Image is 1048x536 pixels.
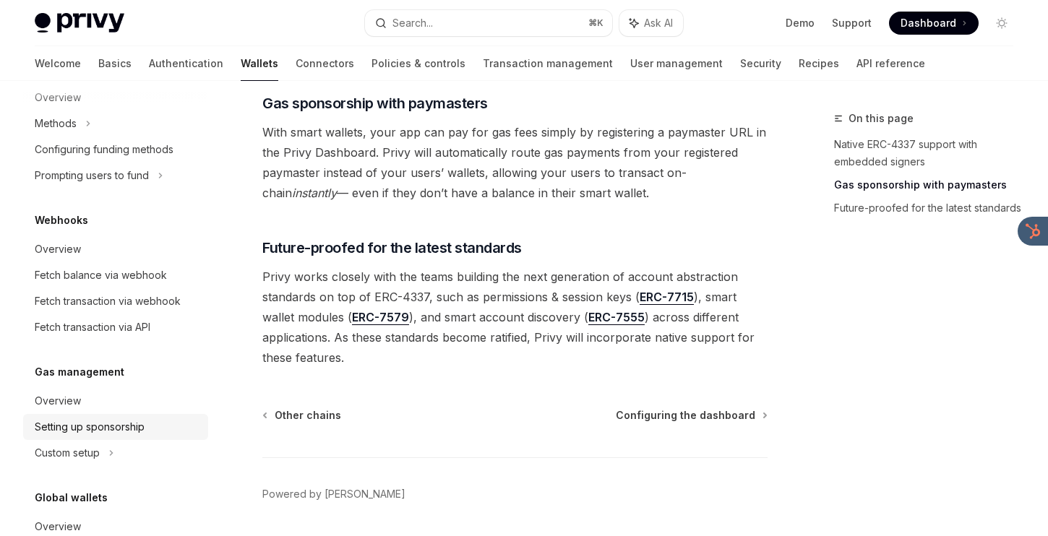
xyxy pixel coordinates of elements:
a: Policies & controls [371,46,465,81]
a: ERC-7579 [352,310,409,325]
a: Connectors [296,46,354,81]
div: Fetch transaction via API [35,319,150,336]
div: Search... [392,14,433,32]
a: Fetch transaction via API [23,314,208,340]
em: instantly [292,186,337,200]
a: Fetch balance via webhook [23,262,208,288]
span: Other chains [275,408,341,423]
span: On this page [849,110,914,127]
a: Basics [98,46,132,81]
h5: Global wallets [35,489,108,506]
div: Fetch balance via webhook [35,267,167,284]
div: Overview [35,392,81,410]
a: Support [832,16,872,30]
a: API reference [856,46,925,81]
a: Configuring the dashboard [616,408,766,423]
a: ERC-7555 [588,310,645,325]
a: Demo [786,16,815,30]
a: Fetch transaction via webhook [23,288,208,314]
img: light logo [35,13,124,33]
a: Security [740,46,781,81]
span: Configuring the dashboard [616,408,755,423]
span: Future-proofed for the latest standards [262,238,522,258]
a: Transaction management [483,46,613,81]
div: Methods [35,115,77,132]
button: Ask AI [619,10,683,36]
a: Future-proofed for the latest standards [834,196,1025,220]
div: Custom setup [35,444,100,462]
h5: Webhooks [35,212,88,229]
span: With smart wallets, your app can pay for gas fees simply by registering a paymaster URL in the Pr... [262,122,768,203]
div: Overview [35,518,81,535]
span: Dashboard [901,16,956,30]
span: Privy works closely with the teams building the next generation of account abstraction standards ... [262,267,768,368]
a: Wallets [241,46,278,81]
a: Configuring funding methods [23,137,208,163]
a: ERC-7715 [640,290,694,305]
a: Gas sponsorship with paymasters [834,173,1025,196]
a: User management [630,46,723,81]
a: Welcome [35,46,81,81]
a: Powered by [PERSON_NAME] [262,487,405,501]
a: Overview [23,388,208,414]
span: Gas sponsorship with paymasters [262,93,488,113]
span: Ask AI [644,16,673,30]
div: Overview [35,241,81,258]
a: Native ERC-4337 support with embedded signers [834,133,1025,173]
a: Recipes [799,46,839,81]
a: Setting up sponsorship [23,414,208,440]
a: Overview [23,236,208,262]
a: Dashboard [889,12,979,35]
span: ⌘ K [588,17,604,29]
div: Setting up sponsorship [35,418,145,436]
div: Configuring funding methods [35,141,173,158]
div: Prompting users to fund [35,167,149,184]
button: Toggle dark mode [990,12,1013,35]
h5: Gas management [35,363,124,381]
div: Fetch transaction via webhook [35,293,181,310]
button: Search...⌘K [365,10,613,36]
a: Authentication [149,46,223,81]
a: Other chains [264,408,341,423]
